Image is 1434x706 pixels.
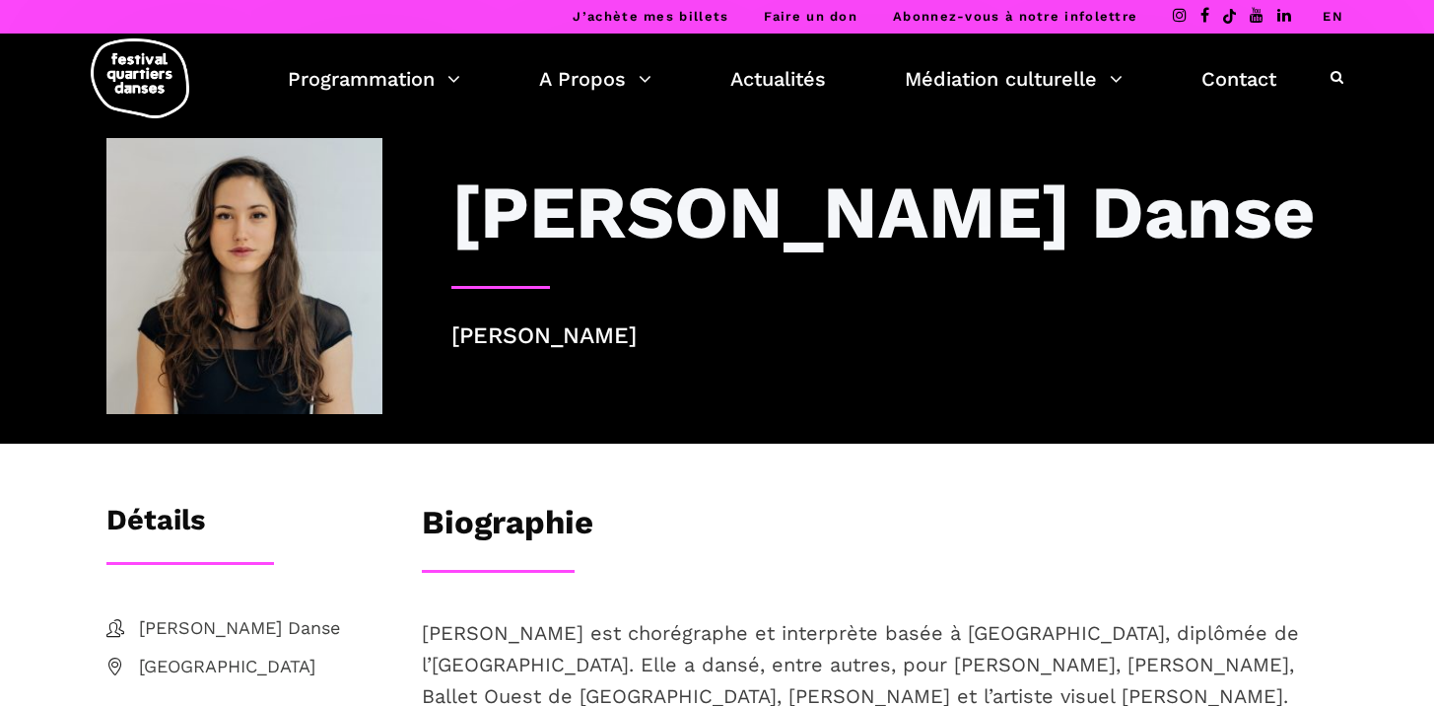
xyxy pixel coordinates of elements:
a: EN [1323,9,1343,24]
img: logo-fqd-med [91,38,189,118]
p: [PERSON_NAME] [451,318,1329,355]
a: Abonnez-vous à notre infolettre [893,9,1137,24]
h3: Détails [106,503,205,552]
span: [GEOGRAPHIC_DATA] [139,653,382,681]
a: Faire un don [764,9,857,24]
a: A Propos [539,62,651,96]
a: Actualités [730,62,826,96]
h3: Biographie [422,503,593,552]
img: IMG01031-Edit [106,138,382,414]
a: Médiation culturelle [905,62,1123,96]
a: Programmation [288,62,460,96]
span: [PERSON_NAME] Danse [139,614,382,643]
a: Contact [1201,62,1276,96]
h3: [PERSON_NAME] Danse [451,168,1315,256]
a: J’achète mes billets [573,9,728,24]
